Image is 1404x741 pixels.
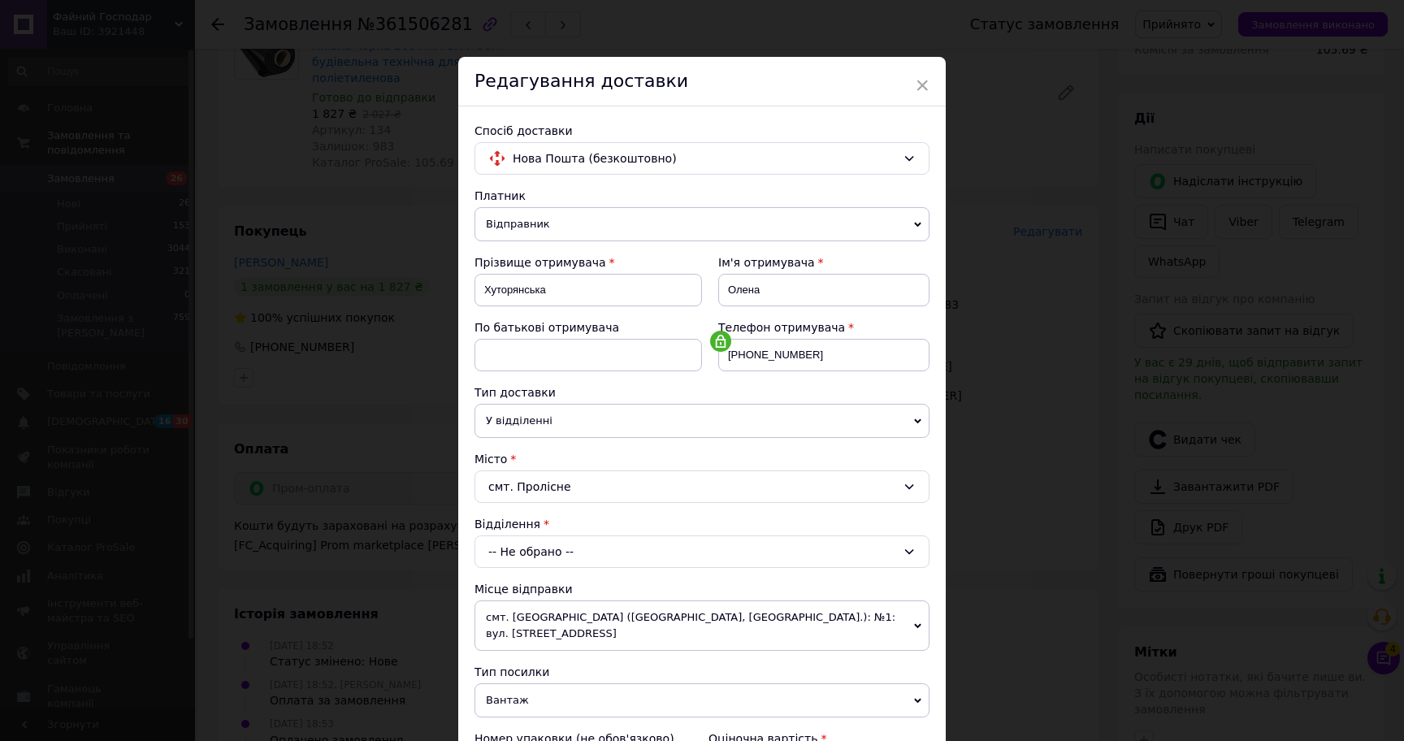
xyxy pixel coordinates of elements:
[513,149,896,167] span: Нова Пошта (безкоштовно)
[718,256,815,269] span: Ім'я отримувача
[458,57,946,106] div: Редагування доставки
[718,339,929,371] input: +380
[474,189,526,202] span: Платник
[474,683,929,717] span: Вантаж
[474,470,929,503] div: смт. Пролісне
[474,516,929,532] div: Відділення
[915,71,929,99] span: ×
[474,256,606,269] span: Прізвище отримувача
[474,207,929,241] span: Відправник
[474,600,929,651] span: смт. [GEOGRAPHIC_DATA] ([GEOGRAPHIC_DATA], [GEOGRAPHIC_DATA].): №1: вул. [STREET_ADDRESS]
[474,535,929,568] div: -- Не обрано --
[474,321,619,334] span: По батькові отримувача
[474,386,556,399] span: Тип доставки
[718,321,845,334] span: Телефон отримувача
[474,404,929,438] span: У відділенні
[474,583,573,596] span: Місце відправки
[474,451,929,467] div: Місто
[474,123,929,139] div: Спосіб доставки
[474,665,549,678] span: Тип посилки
